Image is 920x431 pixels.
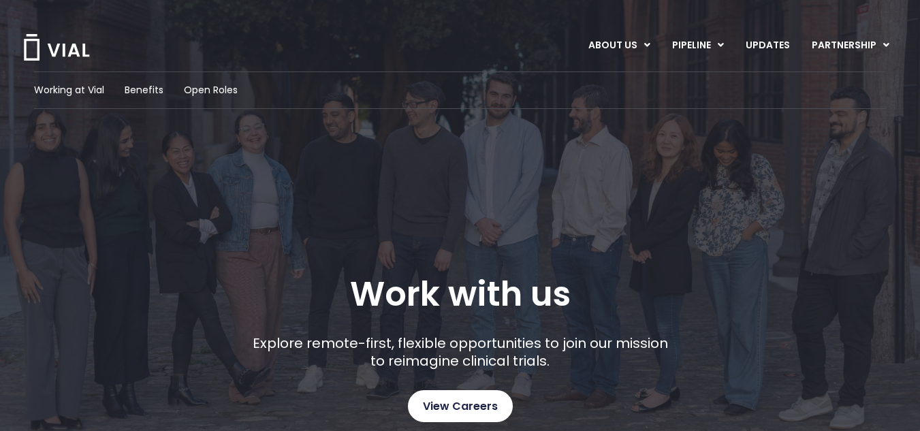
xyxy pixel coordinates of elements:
[408,390,513,422] a: View Careers
[34,83,104,97] a: Working at Vial
[350,274,571,314] h1: Work with us
[801,34,900,57] a: PARTNERSHIPMenu Toggle
[423,398,498,415] span: View Careers
[184,83,238,97] a: Open Roles
[577,34,661,57] a: ABOUT USMenu Toggle
[247,334,673,370] p: Explore remote-first, flexible opportunities to join our mission to reimagine clinical trials.
[22,34,91,61] img: Vial Logo
[125,83,163,97] a: Benefits
[661,34,734,57] a: PIPELINEMenu Toggle
[735,34,800,57] a: UPDATES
